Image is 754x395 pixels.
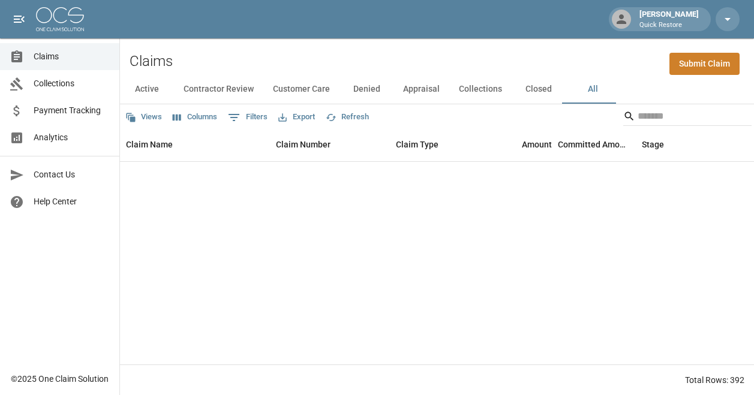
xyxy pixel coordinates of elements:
button: Customer Care [263,75,340,104]
button: Export [275,108,318,126]
div: [PERSON_NAME] [635,8,704,30]
div: Claim Number [270,128,390,161]
div: Claim Name [126,128,173,161]
img: ocs-logo-white-transparent.png [36,7,84,31]
button: All [566,75,620,104]
span: Collections [34,77,110,90]
div: Amount [522,128,552,161]
button: Refresh [323,108,372,126]
div: Search [623,107,752,128]
button: Denied [340,75,393,104]
span: Contact Us [34,168,110,181]
div: Total Rows: 392 [685,374,744,386]
span: Claims [34,50,110,63]
div: Stage [642,128,664,161]
div: Amount [480,128,558,161]
span: Payment Tracking [34,104,110,117]
div: © 2025 One Claim Solution [11,373,109,385]
button: Collections [449,75,512,104]
div: Claim Name [120,128,270,161]
h2: Claims [130,53,173,70]
button: Select columns [170,108,220,126]
div: Committed Amount [558,128,636,161]
a: Submit Claim [669,53,740,75]
div: dynamic tabs [120,75,754,104]
div: Claim Type [396,128,438,161]
button: Views [122,108,165,126]
button: Contractor Review [174,75,263,104]
span: Help Center [34,195,110,208]
span: Analytics [34,131,110,144]
button: Active [120,75,174,104]
button: Closed [512,75,566,104]
button: open drawer [7,7,31,31]
div: Committed Amount [558,128,630,161]
p: Quick Restore [639,20,699,31]
button: Appraisal [393,75,449,104]
div: Claim Type [390,128,480,161]
button: Show filters [225,108,271,127]
div: Claim Number [276,128,331,161]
